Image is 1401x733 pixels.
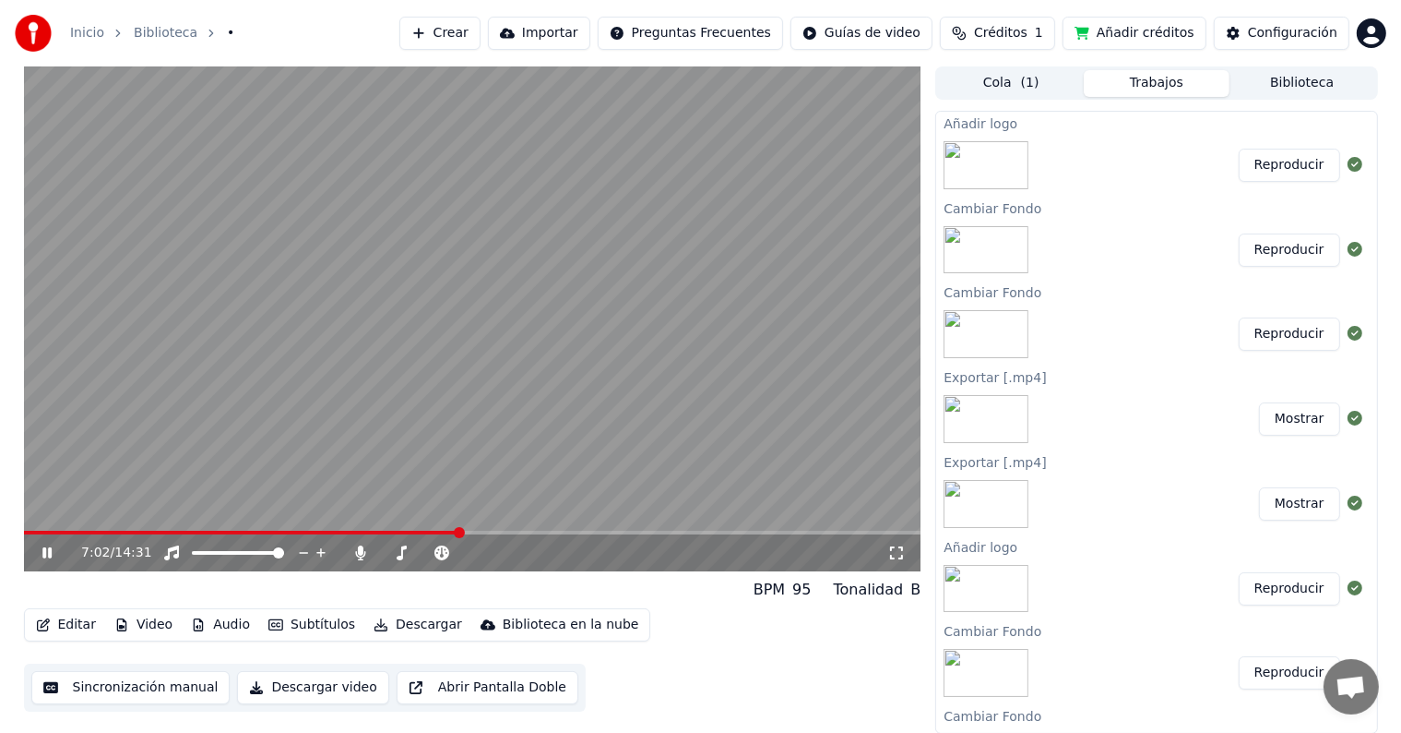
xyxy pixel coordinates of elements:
[754,579,785,601] div: BPM
[936,619,1376,642] div: Cambiar Fondo
[227,24,234,42] span: •
[792,579,811,601] div: 95
[938,70,1084,97] button: Cola
[399,17,481,50] button: Crear
[488,17,590,50] button: Importar
[1035,24,1043,42] span: 1
[910,579,920,601] div: B
[503,616,639,634] div: Biblioteca en la nube
[1021,74,1039,92] span: ( 1 )
[1239,234,1340,267] button: Reproducir
[81,544,125,562] div: /
[1248,24,1337,42] div: Configuración
[1259,487,1340,521] button: Mostrar
[31,671,231,704] button: Sincronización manual
[936,366,1376,388] div: Exportar [.mp4]
[1239,318,1340,351] button: Reproducir
[1259,403,1340,436] button: Mostrar
[1063,17,1206,50] button: Añadir créditos
[936,281,1376,303] div: Cambiar Fondo
[1324,659,1379,715] a: Chat abierto
[70,24,104,42] a: Inicio
[1239,656,1340,690] button: Reproducir
[29,612,103,638] button: Editar
[936,451,1376,473] div: Exportar [.mp4]
[1229,70,1375,97] button: Biblioteca
[15,15,52,52] img: youka
[114,544,151,562] span: 14:31
[598,17,783,50] button: Preguntas Frecuentes
[1084,70,1229,97] button: Trabajos
[107,612,180,638] button: Video
[1214,17,1349,50] button: Configuración
[790,17,932,50] button: Guías de video
[184,612,257,638] button: Audio
[134,24,197,42] a: Biblioteca
[261,612,362,638] button: Subtítulos
[834,579,904,601] div: Tonalidad
[1239,149,1340,182] button: Reproducir
[936,704,1376,727] div: Cambiar Fondo
[366,612,469,638] button: Descargar
[237,671,388,704] button: Descargar video
[940,17,1055,50] button: Créditos1
[936,112,1376,134] div: Añadir logo
[936,535,1376,558] div: Añadir logo
[1239,572,1340,606] button: Reproducir
[70,24,234,42] nav: breadcrumb
[974,24,1027,42] span: Créditos
[936,197,1376,219] div: Cambiar Fondo
[81,544,110,562] span: 7:02
[397,671,578,704] button: Abrir Pantalla Doble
